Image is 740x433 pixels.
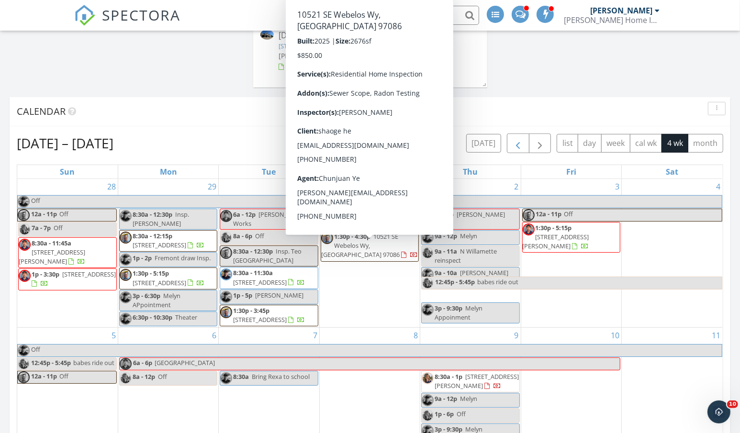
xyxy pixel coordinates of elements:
span: 12a - 11p [31,209,57,221]
td: Go to October 4, 2025 [622,179,722,328]
span: 6a - 12p [233,210,256,219]
a: 8:30a - 11:45a [STREET_ADDRESS][PERSON_NAME] [19,239,85,266]
img: untitled.jpg [422,277,434,289]
span: Fremont draw Insp. [155,254,211,262]
img: murphy_home_inspection_portland_5.png [18,196,30,208]
span: 1:30p - 5:15p [536,223,572,232]
span: [STREET_ADDRESS] [133,241,186,249]
img: screen_shot_20220623_at_11.07.44_pm.png [19,239,31,251]
img: murphy_home_inspection_portland_5.png [220,291,232,303]
span: 9a - 12p [435,394,457,403]
span: 1p - 2p [133,254,152,262]
span: 12a - 11p [536,209,562,221]
img: untitled.jpg [422,372,434,384]
span: [STREET_ADDRESS][PERSON_NAME] [435,372,519,390]
img: screen_shot_20220927_at_5.22.47_pm.png [220,306,232,318]
a: 8:30a - 12:15p [STREET_ADDRESS] [133,232,204,249]
a: 8:30a - 12:15p [STREET_ADDRESS] [119,230,217,252]
a: Go to October 4, 2025 [714,179,722,194]
span: Melyn APpointment [133,291,180,309]
img: murphy_home_inspection_portland_5.png [120,291,132,303]
span: 9a - 11a [435,247,457,255]
td: Go to September 29, 2025 [118,179,218,328]
td: Go to October 1, 2025 [319,179,420,328]
img: untitled.jpg [18,358,30,370]
a: Monday [158,165,179,178]
span: 8:30a - 12:15p [133,232,172,240]
div: [DATE] 2:00 pm [279,30,462,42]
img: murphy_home_inspection_portland_5.png [422,394,434,406]
input: Search everything... [288,6,479,25]
span: [STREET_ADDRESS] [233,278,287,287]
a: Go to September 28, 2025 [105,179,118,194]
span: [STREET_ADDRESS] [334,219,388,228]
span: Off [31,196,40,205]
span: 1p - 5p [233,291,252,300]
span: 1:30p - 3:45p [233,306,269,315]
div: [PERSON_NAME] [590,6,652,15]
span: Melyn Appoinment [435,304,482,322]
img: untitled.jpg [120,372,132,384]
span: Insp. [PERSON_NAME] [133,210,189,228]
span: 6a - 6p [435,210,454,219]
img: murphy_home_inspection_portland_5.png [18,344,30,356]
span: 8:30a - 11:45a [32,239,71,247]
button: month [688,134,723,153]
td: Go to September 30, 2025 [219,179,319,328]
a: 1p - 3:30p [STREET_ADDRESS] [18,268,117,290]
span: 1:30p - 4:30p [334,232,370,241]
img: murphy_home_inspection_portland_5.png [120,313,132,325]
img: screen_shot_20220927_at_5.22.47_pm.png [18,209,30,221]
img: murphy_home_inspection_portland_5.png [120,210,132,222]
span: [STREET_ADDRESS] [62,270,116,278]
a: 1:30p - 5:15p [STREET_ADDRESS] [119,267,217,289]
img: screen_shot_20220623_at_11.07.44_pm.png [120,358,132,370]
a: 1:30p - 3:45p [STREET_ADDRESS] [233,306,305,324]
a: 8:30a - 11:30a [STREET_ADDRESS] [233,268,305,286]
span: [PERSON_NAME] [332,51,386,60]
span: 12:45p - 5:45p [31,358,71,370]
a: Saturday [664,165,680,178]
span: [PERSON_NAME] dental [435,268,508,286]
td: Go to October 3, 2025 [521,179,621,328]
a: 1:30p - 3:45p [STREET_ADDRESS] [220,305,318,326]
span: [GEOGRAPHIC_DATA] [155,358,215,367]
a: Go to October 5, 2025 [110,328,118,343]
span: SPECTORA [102,5,180,25]
span: 12:45p - 5:45p [435,277,475,289]
span: 9a - 12p [435,232,457,240]
a: 8:30a - 12:45p [STREET_ADDRESS] [321,209,419,230]
img: untitled.jpg [422,410,434,422]
button: cal wk [630,134,662,153]
span: Calendar [17,105,66,118]
td: Go to September 28, 2025 [17,179,118,328]
a: Wednesday [359,165,380,178]
span: Off [457,410,466,418]
button: list [557,134,578,153]
a: 1:30p - 5:15p [STREET_ADDRESS][PERSON_NAME] [522,222,620,253]
a: 1:30p - 5:15p [STREET_ADDRESS] [133,269,204,287]
span: Melyn [460,394,477,403]
span: 8:30a - 12:30p [233,247,273,255]
img: screen_shot_20220927_at_5.22.47_pm.png [120,232,132,244]
span: [PERSON_NAME] Works [435,210,505,228]
span: 12a - 11p [31,371,57,383]
span: 8a - 12p [133,372,155,381]
span: [STREET_ADDRESS][PERSON_NAME] [523,233,589,250]
td: Go to October 2, 2025 [420,179,521,328]
span: 8:30a - 1p [435,372,462,381]
button: 4 wk [662,134,688,153]
span: Bring Rexa to school [252,372,310,381]
a: Go to October 6, 2025 [210,328,218,343]
img: screen_shot_20220623_at_11.07.44_pm.png [19,270,31,282]
span: 1:30p - 5:15p [133,269,169,278]
button: week [601,134,630,153]
a: 8:30a - 11:30a [STREET_ADDRESS] [220,267,318,289]
a: Go to October 11, 2025 [710,328,722,343]
span: 8:30a - 11:30a [233,268,273,277]
span: 10521 SE Webelos Wy, [GEOGRAPHIC_DATA] 97086 [321,232,400,259]
span: 6a - 6p [133,358,153,370]
a: 8:30a - 1p [STREET_ADDRESS][PERSON_NAME] [421,371,519,392]
img: screen_shot_20220623_at_11.07.44_pm.png [220,210,232,222]
span: N Willamette reinspect [435,247,497,265]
